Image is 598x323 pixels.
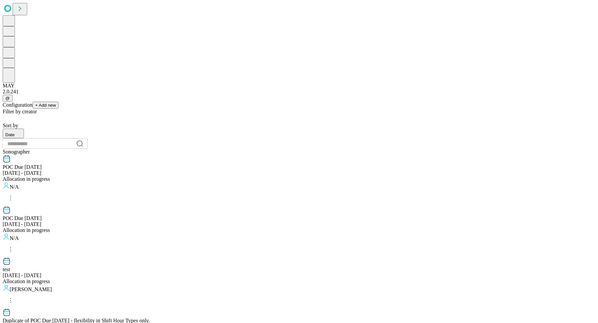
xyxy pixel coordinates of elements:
div: 2.0.241 [3,89,595,95]
span: Filter by creator [3,109,37,114]
button: + Add new [33,102,59,109]
span: Sort by [3,123,18,128]
span: N/A [10,235,19,241]
div: [DATE] - [DATE] [3,170,595,176]
span: Configuration [3,102,33,108]
div: [DATE] - [DATE] [3,221,595,227]
div: POC Due Feb 27 [3,215,595,221]
span: N/A [10,184,19,190]
div: POC Due Dec 30 [3,164,595,170]
div: MAY [3,83,595,89]
span: + Add new [35,103,56,108]
button: @ [3,95,13,102]
span: @ [5,96,10,101]
button: Date [3,129,24,138]
span: [PERSON_NAME] [10,286,52,292]
div: [DATE] - [DATE] [3,272,595,278]
div: Sonographer [3,149,595,155]
button: kebab-menu [3,190,19,206]
div: Allocation in progress [3,278,595,284]
span: Date [5,132,15,137]
button: kebab-menu [3,292,19,308]
div: Allocation in progress [3,227,595,233]
div: test [3,267,595,272]
div: Allocation in progress [3,176,595,182]
button: kebab-menu [3,241,19,257]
